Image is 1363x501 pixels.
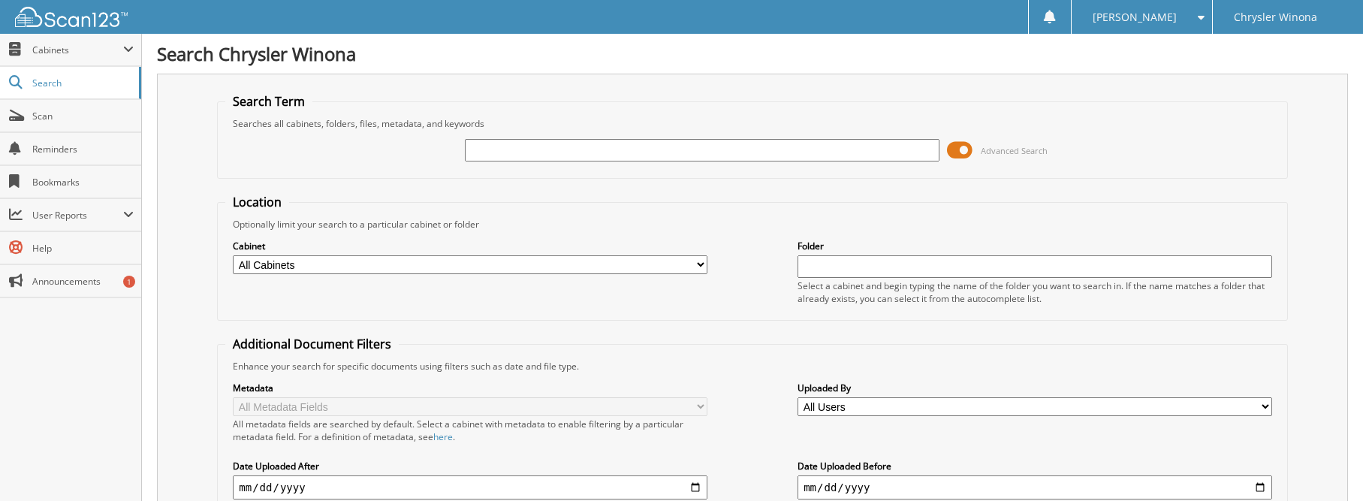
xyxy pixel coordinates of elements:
[798,279,1272,305] div: Select a cabinet and begin typing the name of the folder you want to search in. If the name match...
[32,176,134,189] span: Bookmarks
[798,475,1272,499] input: end
[233,382,707,394] label: Metadata
[1288,429,1363,501] iframe: Chat Widget
[32,242,134,255] span: Help
[798,240,1272,252] label: Folder
[32,275,134,288] span: Announcements
[32,209,123,222] span: User Reports
[225,117,1279,130] div: Searches all cabinets, folders, files, metadata, and keywords
[225,218,1279,231] div: Optionally limit your search to a particular cabinet or folder
[233,460,707,472] label: Date Uploaded After
[798,460,1272,472] label: Date Uploaded Before
[798,382,1272,394] label: Uploaded By
[225,194,289,210] legend: Location
[1234,13,1317,22] span: Chrysler Winona
[32,110,134,122] span: Scan
[225,336,399,352] legend: Additional Document Filters
[225,360,1279,373] div: Enhance your search for specific documents using filters such as date and file type.
[233,418,707,443] div: All metadata fields are searched by default. Select a cabinet with metadata to enable filtering b...
[1093,13,1177,22] span: [PERSON_NAME]
[233,240,707,252] label: Cabinet
[981,145,1048,156] span: Advanced Search
[123,276,135,288] div: 1
[225,93,312,110] legend: Search Term
[433,430,453,443] a: here
[32,143,134,155] span: Reminders
[32,77,131,89] span: Search
[15,7,128,27] img: scan123-logo-white.svg
[32,44,123,56] span: Cabinets
[233,475,707,499] input: start
[157,41,1348,66] h1: Search Chrysler Winona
